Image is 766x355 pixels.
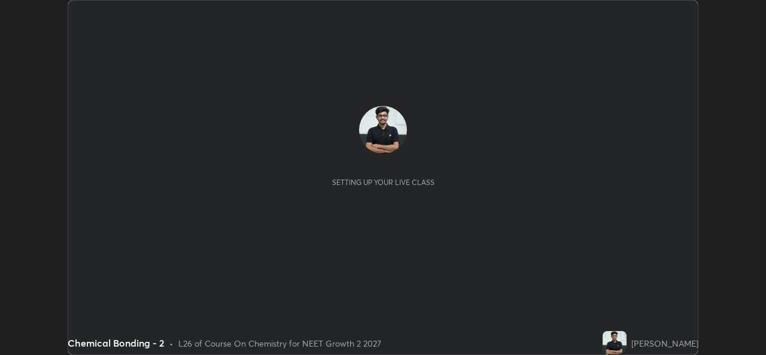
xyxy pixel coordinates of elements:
div: Setting up your live class [332,178,434,187]
div: • [169,337,174,350]
img: 588ed0d5aa0a4b34b0f6ce6dfa894284.jpg [359,106,407,154]
img: 588ed0d5aa0a4b34b0f6ce6dfa894284.jpg [603,331,627,355]
div: [PERSON_NAME] [631,337,698,350]
div: Chemical Bonding - 2 [68,336,165,350]
div: L26 of Course On Chemistry for NEET Growth 2 2027 [178,337,381,350]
